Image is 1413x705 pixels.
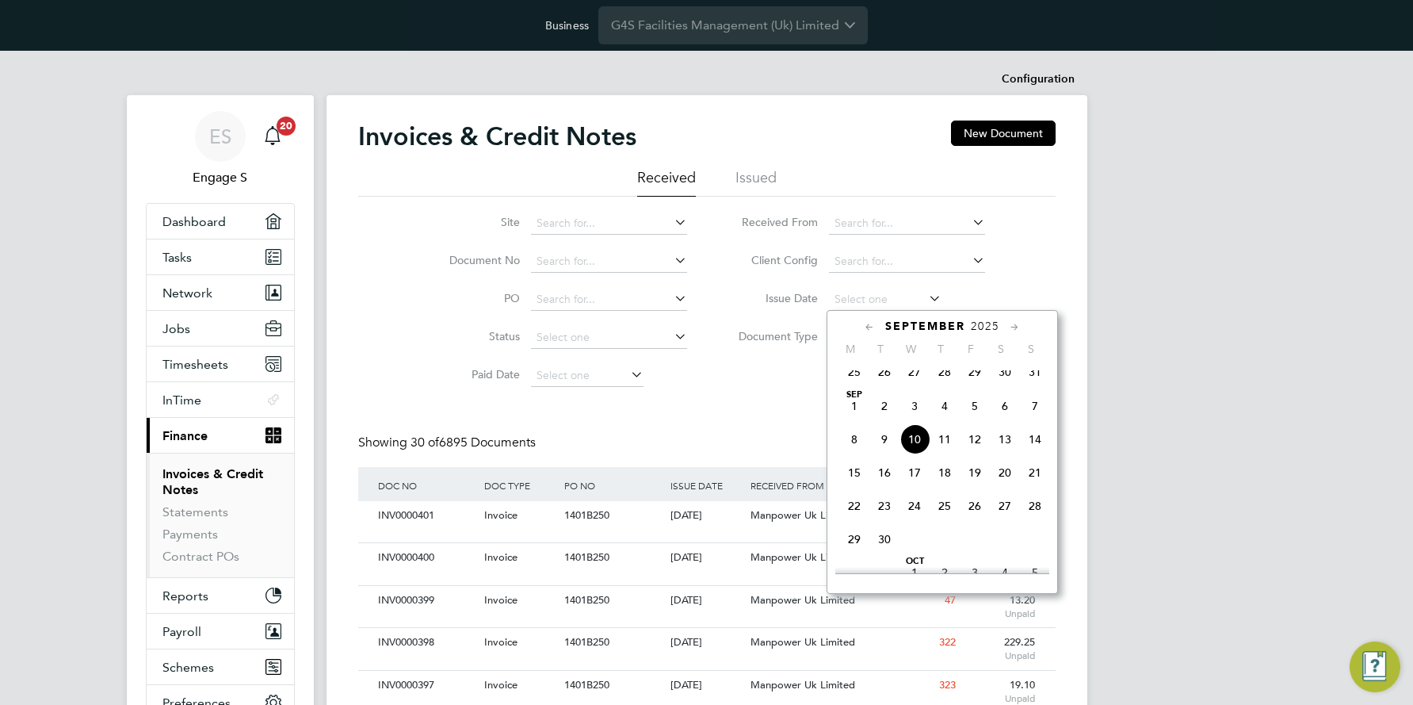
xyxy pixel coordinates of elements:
div: DOC NO [374,467,480,504]
span: Unpaid [964,692,1036,705]
input: Search for... [531,251,687,273]
span: 1401B250 [564,635,609,649]
div: RECEIVED FROM [747,467,880,504]
span: Network [162,285,212,301]
label: Status [429,329,520,343]
span: 18 [930,458,960,488]
span: Jobs [162,321,190,336]
span: 19 [960,458,990,488]
button: New Document [951,121,1056,146]
span: 1401B250 [564,508,609,522]
div: [DATE] [666,501,747,531]
div: PO NO [560,467,666,504]
span: Reports [162,588,208,603]
span: 9 [869,424,899,454]
span: 16 [869,458,899,488]
label: Issue Date [727,291,818,305]
span: Invoice [484,635,517,649]
span: 17 [899,458,930,488]
span: 14 [1020,424,1050,454]
span: Invoice [484,593,517,607]
span: 6 [990,391,1020,421]
span: 8 [839,424,869,454]
span: Tasks [162,250,192,265]
span: Schemes [162,660,214,675]
button: Jobs [147,311,294,346]
span: 25 [930,491,960,521]
label: Site [429,215,520,229]
a: ESEngage S [146,111,295,187]
span: 13 [990,424,1020,454]
div: Finance [147,453,294,577]
span: Dashboard [162,214,226,229]
span: T [926,342,956,356]
span: Sep [839,391,869,399]
h2: Invoices & Credit Notes [358,121,636,152]
span: 1401B250 [564,678,609,692]
span: 20 [990,458,1020,488]
span: Manpower Uk Limited [750,678,855,692]
span: 2 [869,391,899,421]
input: Search for... [829,213,985,235]
span: Invoice [484,508,517,522]
span: 25 [839,357,869,387]
div: INV0000398 [374,628,480,657]
span: 26 [960,491,990,521]
button: InTime [147,382,294,417]
span: Invoice [484,678,517,692]
span: Manpower Uk Limited [750,508,855,522]
li: Issued [735,168,777,197]
input: Select one [829,289,941,311]
span: Unpaid [964,649,1036,662]
button: Network [147,275,294,310]
span: 1401B250 [564,593,609,607]
span: 10 [899,424,930,454]
span: Oct [899,557,930,565]
span: S [986,342,1016,356]
div: Showing [358,435,539,451]
input: Search for... [531,289,687,311]
div: 229.25 [960,628,1040,669]
div: DOC TYPE [480,467,560,504]
button: Reports [147,578,294,613]
div: 13.20 [960,586,1040,627]
span: 30 of [411,435,439,450]
span: 27 [990,491,1020,521]
span: September [885,320,965,333]
div: INV0000401 [374,501,480,531]
label: Paid Date [429,367,520,381]
span: Payroll [162,624,201,639]
span: 2 [930,557,960,588]
div: [DATE] [666,586,747,615]
span: 21 [1020,458,1050,488]
span: 3 [899,391,930,421]
span: S [1016,342,1046,356]
div: [DATE] [666,628,747,657]
span: 1 [899,557,930,588]
span: 47 [945,593,956,607]
span: ES [209,126,231,147]
div: [DATE] [666,543,747,573]
input: Search for... [531,213,687,235]
span: 28 [930,357,960,387]
span: 5 [960,391,990,421]
button: Timesheets [147,347,294,381]
a: Dashboard [147,204,294,239]
button: Schemes [147,649,294,684]
a: 20 [257,111,288,162]
span: 28 [1020,491,1050,521]
div: INV0000400 [374,543,480,573]
a: Payments [162,527,218,542]
label: Business [545,18,589,33]
input: Select one [531,327,687,349]
li: Received [637,168,696,197]
a: Statements [162,504,228,519]
span: 20 [277,117,296,136]
span: Timesheets [162,357,228,372]
span: 30 [990,357,1020,387]
label: Received From [727,215,818,229]
span: 2025 [971,320,999,333]
span: 15 [839,458,869,488]
span: 29 [960,357,990,387]
span: M [835,342,865,356]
